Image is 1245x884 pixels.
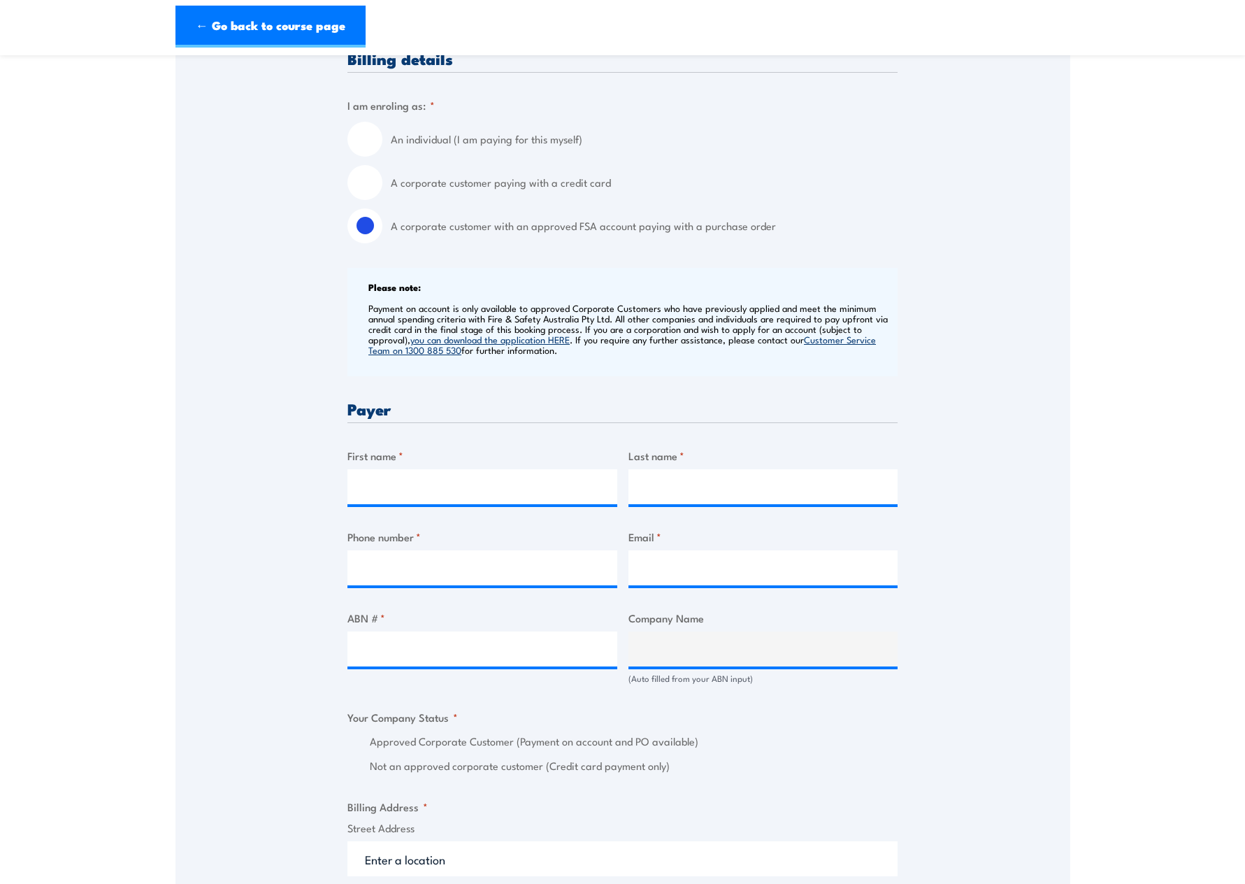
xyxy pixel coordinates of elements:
[347,610,617,626] label: ABN #
[347,709,458,725] legend: Your Company Status
[175,6,366,48] a: ← Go back to course page
[347,820,898,836] label: Street Address
[347,448,617,464] label: First name
[368,280,421,294] b: Please note:
[370,734,898,750] label: Approved Corporate Customer (Payment on account and PO available)
[391,165,898,200] label: A corporate customer paying with a credit card
[628,448,898,464] label: Last name
[410,333,570,345] a: you can download the application HERE
[370,758,898,774] label: Not an approved corporate customer (Credit card payment only)
[347,841,898,876] input: Enter a location
[628,529,898,545] label: Email
[347,529,617,545] label: Phone number
[347,97,435,113] legend: I am enroling as:
[347,401,898,417] h3: Payer
[368,333,876,356] a: Customer Service Team on 1300 885 530
[347,50,898,66] h3: Billing details
[347,799,428,815] legend: Billing Address
[368,303,894,355] p: Payment on account is only available to approved Corporate Customers who have previously applied ...
[628,610,898,626] label: Company Name
[391,122,898,157] label: An individual (I am paying for this myself)
[391,208,898,243] label: A corporate customer with an approved FSA account paying with a purchase order
[628,672,898,685] div: (Auto filled from your ABN input)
